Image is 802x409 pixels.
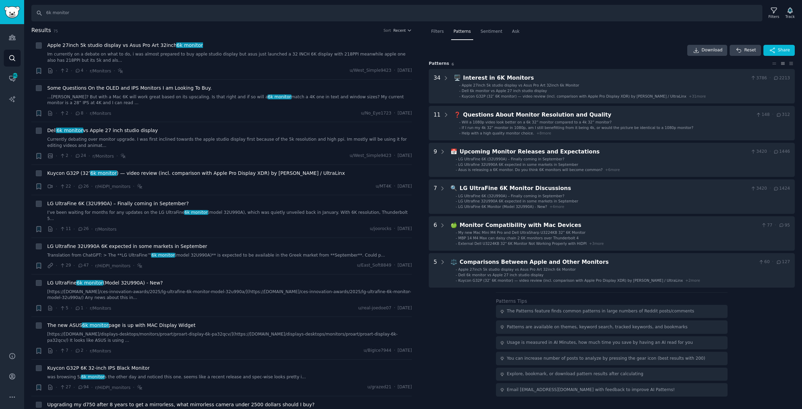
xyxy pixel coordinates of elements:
span: · [86,67,87,74]
span: · [394,226,395,232]
span: 6k monitor [82,322,109,328]
span: r/HiDPI_monitors [95,184,131,189]
span: Apple 27inch 5k studio display vs Asus Pro Art 32inch [47,42,203,49]
span: 4 [75,68,83,74]
span: Dell 6k monitor vs Apple 27 inch studio display [462,89,547,93]
span: 75 [53,29,58,33]
span: [DATE] [398,110,412,117]
span: 6 [451,62,454,66]
span: · [73,183,75,190]
span: Apple 27inch 5k studio display vs Asus Pro Art 32inch 6k Monitor [462,83,579,87]
span: 27 [60,384,71,390]
a: Dell6k monitorvs Apple 27 inch studio display [47,127,158,134]
a: I’ve been waiting for months for any updates on the LG UltraFine6k monitor(model 32U990A), which ... [47,210,412,222]
a: Upgrading my d750 after 8 years to get a mirrorless, what mirrorless camera under 2500 dollars sh... [47,401,315,408]
span: 3420 [750,186,767,192]
span: · [73,384,75,391]
span: LG UltraFine 6K (32U990A) – Finally coming in September? [47,200,189,207]
div: Track [785,14,795,19]
span: · [71,110,72,117]
span: · [89,152,90,160]
span: · [394,68,395,74]
div: Upcoming Monitor Releases and Expectations [460,148,748,156]
a: [https://[DOMAIN_NAME]/displays-desktops/monitors/proart/proart-display-6k-pa32qcv/](https://[DOM... [47,331,412,343]
span: 🔍 [450,185,457,191]
span: 1424 [773,186,790,192]
span: Download [702,47,723,53]
span: 8 [75,110,83,117]
span: 47 [78,262,89,269]
span: [DATE] [398,305,412,311]
button: Share [763,45,795,56]
div: Patterns are available on themes, keyword search, tracked keywords, and bookmarks [507,324,688,330]
span: 2 [60,153,68,159]
div: - [456,230,457,235]
span: · [394,110,395,117]
div: 34 [434,74,440,99]
span: 6k monitor [90,170,118,176]
span: If I run my 4k 32" monitor in 1080p, am I still benefitting from it being 4k, or would the pictur... [462,126,693,130]
span: r/Monitors [95,227,116,232]
span: u/No_Eye1723 [361,110,391,117]
div: Sort [384,28,391,33]
span: Apple 27inch 5k studio display vs Asus Pro Art 32inch 6k Monitor [458,267,576,271]
span: · [56,152,57,160]
span: Kuycon G32P (32″ 6K monitor) — video review (incl. comparison with Apple Pro Display XDR) by [PER... [462,94,687,98]
span: ⚖️ [450,259,457,265]
span: MBP 14 M4 Max can daisy chain 2 6K monitors over Thunderbolt 4 [458,236,579,240]
span: · [769,149,771,155]
span: Recent [393,28,406,33]
span: · [56,67,57,74]
div: - [456,167,457,172]
div: - [459,88,460,93]
div: 5 [434,258,437,283]
span: · [772,259,773,265]
a: LG UltraFine6k monitor(Model 32U990A) - New? [47,279,163,287]
span: Asus is releasing a 6K monitor. Do you think 6K monitors will become common? [458,168,603,172]
span: LG Ultrafine 32U990A 6K expected in some markets in September [458,162,578,167]
span: · [56,305,57,312]
a: 462 [4,70,21,87]
div: 9 [434,148,437,172]
span: · [86,305,87,312]
span: · [394,384,395,390]
span: · [56,262,57,269]
span: Results [31,26,51,35]
span: LG Ultrafine 32U990A 6K expected in some markets in September [47,243,207,250]
span: · [775,222,776,229]
span: 462 [12,73,18,78]
span: · [56,347,57,355]
span: Patterns [454,29,471,35]
span: · [114,67,115,74]
span: 148 [755,112,770,118]
div: 6 [434,221,437,246]
span: 94 [78,384,89,390]
span: Kuycon G32P 6K 32-inch IPS Black Monitor [47,365,150,372]
span: 5 [60,305,68,311]
a: was browsing 5/6k monitors the other day and noticed this one. seems like a recent release and sp... [47,374,412,380]
span: u/West_Simple9423 [350,153,392,159]
span: 312 [776,112,790,118]
div: - [459,83,460,88]
span: + 6 more [605,168,620,172]
div: Interest in 6K Monitors [463,74,748,82]
span: [DATE] [398,68,412,74]
span: · [86,347,87,355]
span: r/Monitors [92,154,114,159]
span: 6k monitor [76,280,104,286]
span: · [394,305,395,311]
a: Currently debating over monitor upgrade. I was first inclined towards the apple studio display fi... [47,137,412,149]
span: 2 [75,348,83,354]
span: · [769,186,771,192]
div: - [456,157,457,161]
span: u/real-joedoe07 [358,305,391,311]
span: + 8 more [537,131,551,135]
div: 11 [434,111,440,136]
span: Dell vs Apple 27 inch studio display [47,127,158,134]
div: Usage is measured in AI Minutes, how much time you save by having an AI read for you [507,340,693,346]
span: LG UltraFine 6K (32U990A) – Finally coming in September? [458,157,565,161]
span: · [56,384,57,391]
span: 3420 [750,149,767,155]
div: - [456,278,457,283]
